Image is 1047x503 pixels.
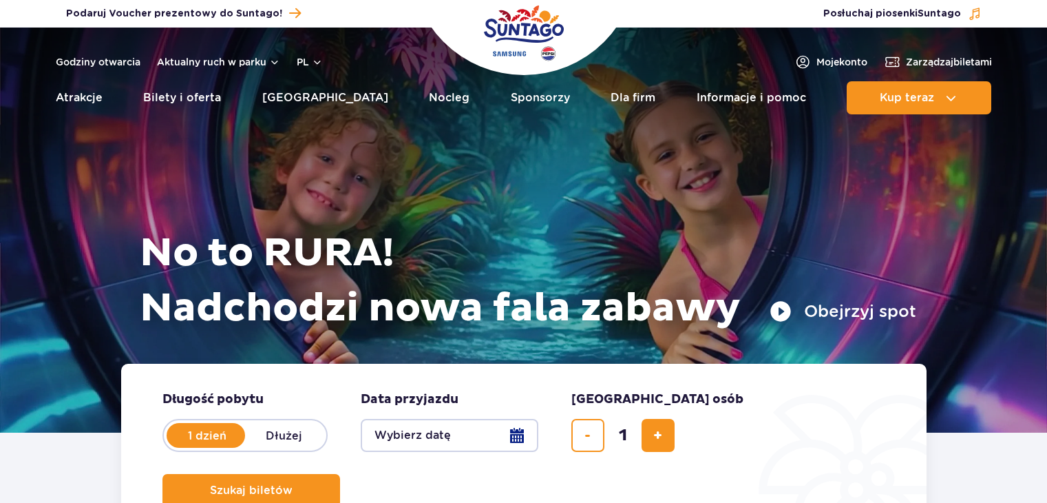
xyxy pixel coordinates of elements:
[906,55,992,69] span: Zarządzaj biletami
[770,300,916,322] button: Obejrzyj spot
[918,9,961,19] span: Suntago
[511,81,570,114] a: Sponsorzy
[571,391,743,408] span: [GEOGRAPHIC_DATA] osób
[823,7,961,21] span: Posłuchaj piosenki
[245,421,324,450] label: Dłużej
[606,419,639,452] input: liczba biletów
[823,7,982,21] button: Posłuchaj piosenkiSuntago
[157,57,280,68] button: Aktualny ruch w parku
[297,55,323,69] button: pl
[884,54,992,70] a: Zarządzajbiletami
[847,81,991,114] button: Kup teraz
[140,226,916,336] h1: No to RURA! Nadchodzi nowa fala zabawy
[262,81,388,114] a: [GEOGRAPHIC_DATA]
[571,419,604,452] button: usuń bilet
[143,81,221,114] a: Bilety i oferta
[794,54,867,70] a: Mojekonto
[361,419,538,452] button: Wybierz datę
[816,55,867,69] span: Moje konto
[429,81,469,114] a: Nocleg
[56,81,103,114] a: Atrakcje
[66,4,301,23] a: Podaruj Voucher prezentowy do Suntago!
[168,421,246,450] label: 1 dzień
[361,391,458,408] span: Data przyjazdu
[880,92,934,104] span: Kup teraz
[611,81,655,114] a: Dla firm
[66,7,282,21] span: Podaruj Voucher prezentowy do Suntago!
[642,419,675,452] button: dodaj bilet
[697,81,806,114] a: Informacje i pomoc
[56,55,140,69] a: Godziny otwarcia
[210,484,293,497] span: Szukaj biletów
[162,391,264,408] span: Długość pobytu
